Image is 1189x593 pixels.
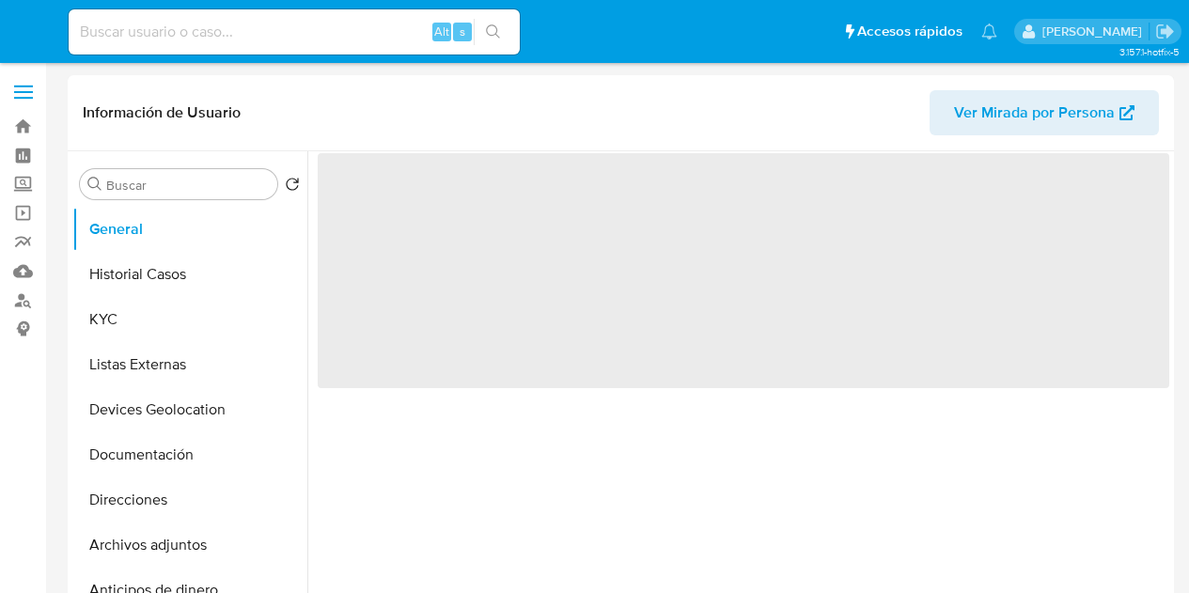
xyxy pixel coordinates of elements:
input: Buscar usuario o caso... [69,20,520,44]
button: Direcciones [72,477,307,523]
p: ivonne.perezonofre@mercadolibre.com.mx [1042,23,1149,40]
span: Accesos rápidos [857,22,962,41]
button: Archivos adjuntos [72,523,307,568]
button: General [72,207,307,252]
span: ‌ [318,153,1169,388]
button: Ver Mirada por Persona [930,90,1159,135]
input: Buscar [106,177,270,194]
button: Devices Geolocation [72,387,307,432]
span: Ver Mirada por Persona [954,90,1115,135]
button: Listas Externas [72,342,307,387]
h1: Información de Usuario [83,103,241,122]
button: search-icon [474,19,512,45]
span: s [460,23,465,40]
button: Buscar [87,177,102,192]
button: Documentación [72,432,307,477]
button: KYC [72,297,307,342]
a: Notificaciones [981,23,997,39]
button: Volver al orden por defecto [285,177,300,197]
button: Historial Casos [72,252,307,297]
a: Salir [1155,22,1175,41]
span: Alt [434,23,449,40]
